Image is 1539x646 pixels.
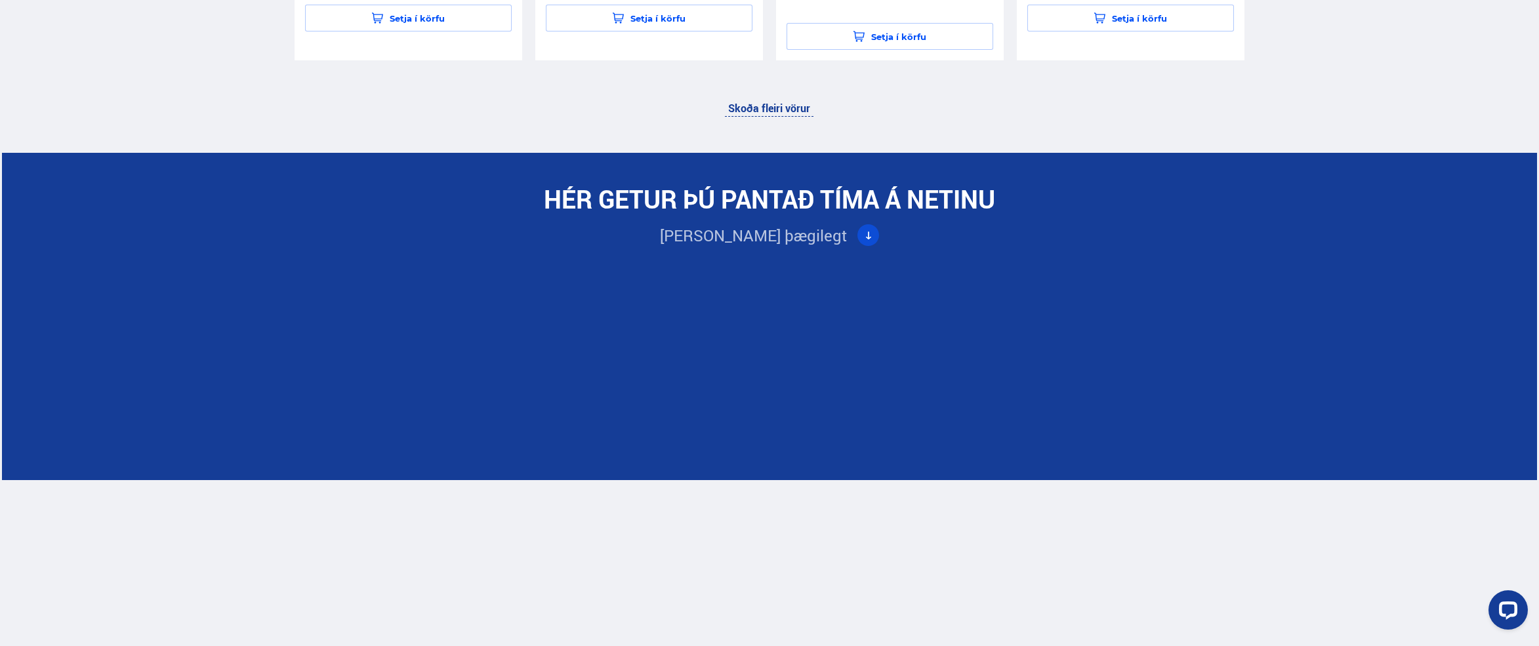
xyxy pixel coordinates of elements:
[725,100,813,117] a: Skoða fleiri vörur
[1478,585,1533,640] iframe: LiveChat chat widget
[305,5,512,31] button: Setja í körfu
[787,23,993,50] button: Setja í körfu
[544,184,995,214] h2: HÉR GETUR ÞÚ PANTAÐ TÍMA Á NETINU
[1027,5,1234,31] button: Setja í körfu
[660,224,847,247] div: [PERSON_NAME] þægilegt
[546,5,752,31] button: Setja í körfu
